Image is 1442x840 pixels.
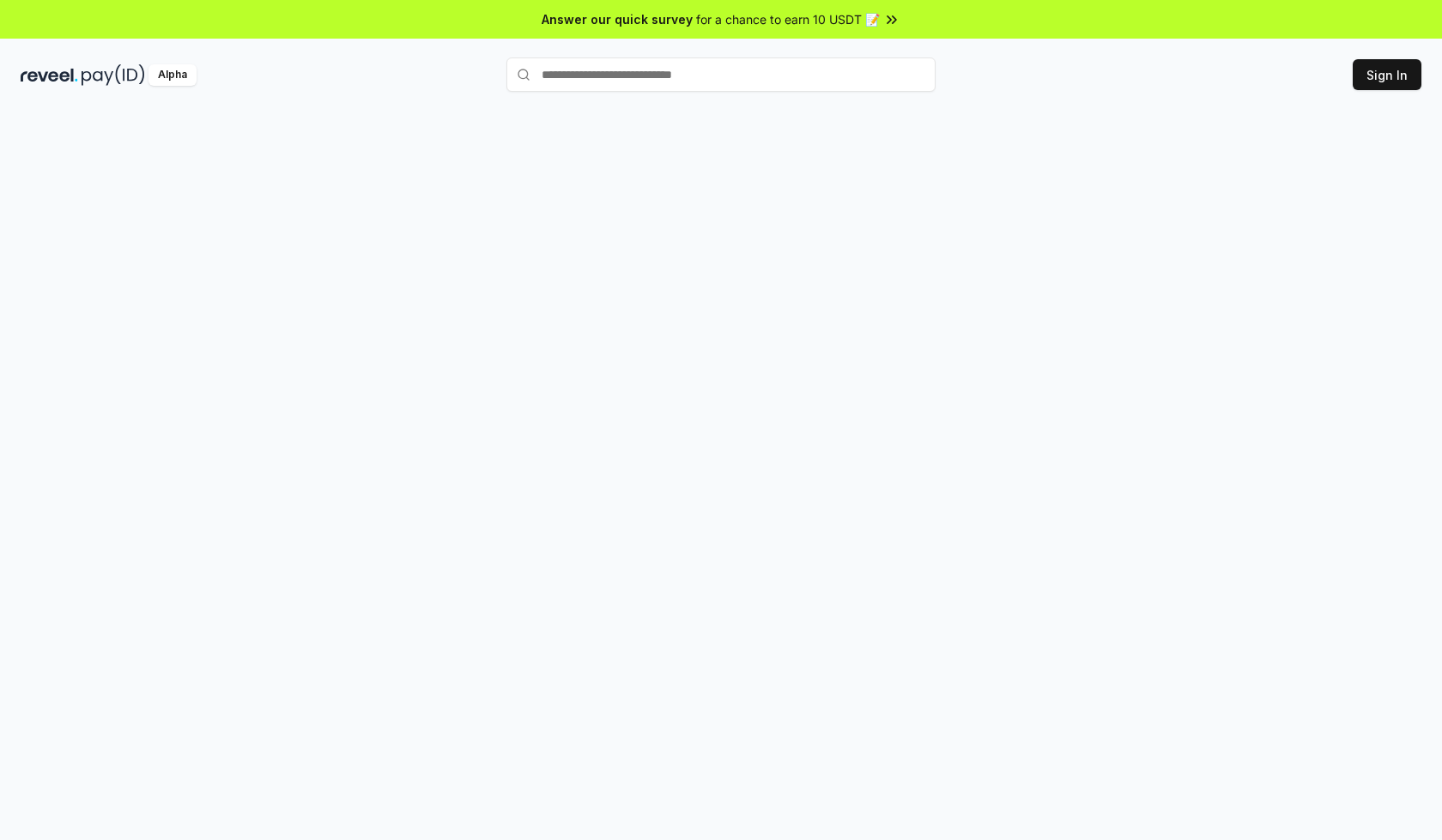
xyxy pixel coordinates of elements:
[148,64,197,86] div: Alpha
[21,64,78,86] img: reveel_dark
[542,10,693,28] span: Answer our quick survey
[82,64,145,86] img: pay_id
[1353,59,1421,90] button: Sign In
[696,10,880,28] span: for a chance to earn 10 USDT 📝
